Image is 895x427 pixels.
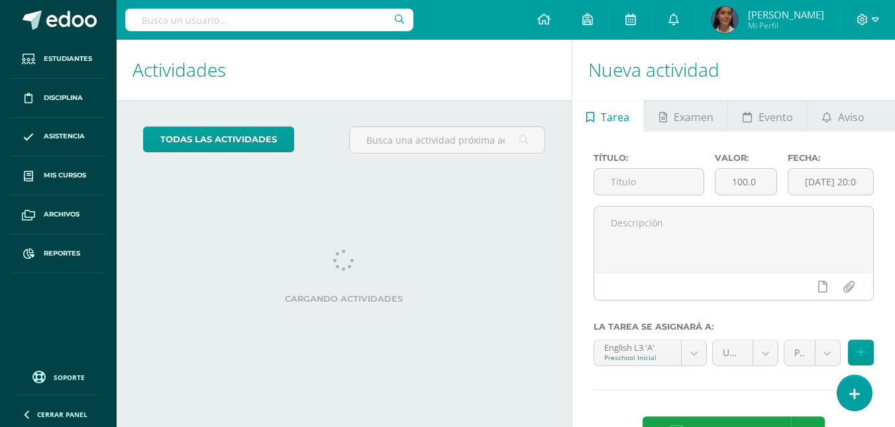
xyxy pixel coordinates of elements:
input: Fecha de entrega [788,169,873,195]
a: Aviso [808,100,878,132]
div: Preschool Inicial [604,353,672,362]
a: Evento [728,100,807,132]
span: Evento [759,101,793,133]
img: a9dc8396f538b77b0731af4a51e04737.png [711,7,738,33]
span: Cerrar panel [37,410,87,419]
div: English L3 'A' [604,340,672,353]
a: Unidad 4 [713,340,778,365]
input: Busca un usuario... [125,9,413,31]
a: Soporte [16,367,101,385]
a: English L3 'A'Preschool Inicial [594,340,707,365]
label: Fecha: [788,153,874,163]
label: La tarea se asignará a: [594,322,874,332]
span: [PERSON_NAME] [748,8,824,21]
span: Archivos [44,209,79,220]
a: Asistencia [11,118,106,157]
span: Asistencia [44,131,85,142]
span: Mis cursos [44,170,86,181]
h1: Actividades [132,40,556,100]
a: Reportes [11,234,106,273]
a: Tarea [572,100,644,132]
span: Disciplina [44,93,83,103]
span: Aviso [838,101,865,133]
input: Busca una actividad próxima aquí... [350,127,544,153]
a: Disciplina [11,79,106,118]
span: Unidad 4 [723,340,743,365]
label: Cargando actividades [143,294,545,304]
label: Valor: [715,153,777,163]
a: Mis cursos [11,156,106,195]
a: Estudiantes [11,40,106,79]
span: Examen [674,101,713,133]
input: Título [594,169,704,195]
a: Archivos [11,195,106,234]
a: Examen [645,100,727,132]
h1: Nueva actividad [588,40,879,100]
span: Tarea [601,101,629,133]
input: Puntos máximos [715,169,776,195]
span: Mi Perfil [748,20,824,31]
span: Pre- Math Concepts (33.33%) [794,340,805,365]
span: Estudiantes [44,54,92,64]
span: Reportes [44,248,80,259]
a: todas las Actividades [143,126,294,152]
a: Pre- Math Concepts (33.33%) [784,340,840,365]
span: Soporte [54,373,85,382]
label: Título: [594,153,704,163]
